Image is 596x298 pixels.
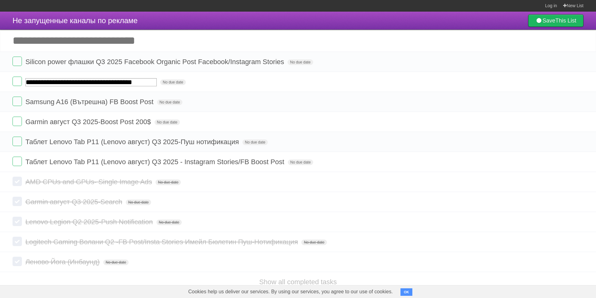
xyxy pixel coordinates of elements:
span: No due date [288,159,313,165]
label: Done [13,97,22,106]
span: Logitech Gaming Волани Q2 -FB Post/Insta Stories Имейл Бюлетин Пуш-Нотификация [25,238,299,246]
span: No due date [288,59,313,65]
span: Таблет Lenovo Tab P11 (Lenovo август) Q3 2025 - Instagram Stories/FB Boost Post [25,158,286,166]
span: Garmin август Q3 2025-Search [25,198,124,206]
span: No due date [155,119,180,125]
label: Done [13,257,22,266]
span: Garmin август Q3 2025-Boost Post 200$ [25,118,152,126]
span: Lenovo Legion Q2 2025-Push Notification [25,218,154,226]
label: Done [13,177,22,186]
label: Done [13,57,22,66]
span: No due date [156,220,182,225]
span: AMD CPUs and GPUs- Single Image Ads [25,178,154,186]
label: Done [13,157,22,166]
button: OK [400,288,413,296]
label: Done [13,237,22,246]
span: Таблет Lenovo Tab P11 (Lenovo август) Q3 2025-Пуш нотификация [25,138,241,146]
span: No due date [157,99,182,105]
a: Show all completed tasks [259,278,337,286]
span: Леново Йога (Инбаунд) [25,258,101,266]
label: Done [13,137,22,146]
a: SaveThis List [528,14,583,27]
label: Done [13,197,22,206]
span: No due date [155,179,181,185]
span: No due date [103,260,129,265]
span: No due date [301,240,327,245]
b: This List [555,18,576,24]
label: Done [13,117,22,126]
label: Done [13,217,22,226]
span: No due date [126,200,151,205]
span: Samsung A16 (Вътрешна) FB Boost Post [25,98,155,106]
label: Done [13,77,22,86]
span: No due date [242,139,268,145]
span: No due date [160,79,186,85]
span: Не запущенные каналы по рекламе [13,16,138,25]
span: Silicon power флашки Q3 2025 Facebook Organic Post Facebook/Instagram Stories [25,58,286,66]
span: Cookies help us deliver our services. By using our services, you agree to our use of cookies. [182,285,399,298]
